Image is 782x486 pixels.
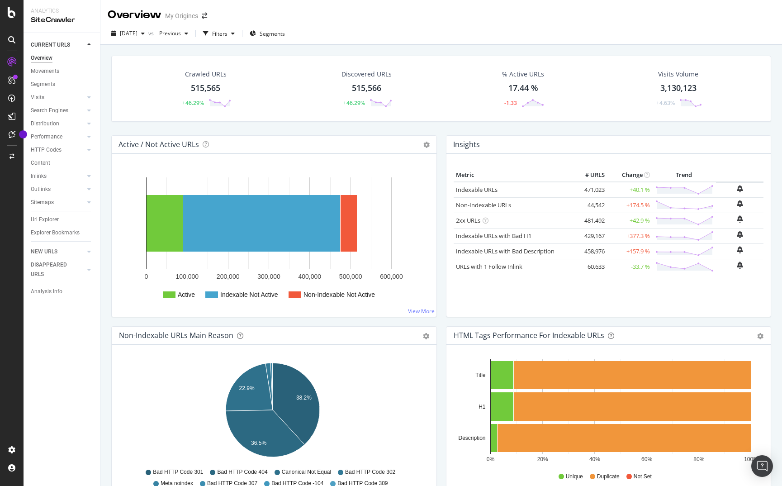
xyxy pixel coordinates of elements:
div: Crawled URLs [185,70,227,79]
a: View More [408,307,435,315]
div: 515,566 [352,82,381,94]
td: 458,976 [571,243,607,259]
text: 40% [589,456,600,462]
div: bell-plus [737,185,743,192]
text: 60% [641,456,652,462]
div: Movements [31,67,59,76]
div: Tooltip anchor [19,130,27,138]
a: Indexable URLs with Bad Description [456,247,555,255]
text: 0% [486,456,494,462]
text: 200,000 [217,273,240,280]
a: Search Engines [31,106,85,115]
td: -33.7 % [607,259,652,274]
text: 80% [693,456,704,462]
td: +174.5 % [607,197,652,213]
td: +42.9 % [607,213,652,228]
a: CURRENT URLS [31,40,85,50]
button: Previous [156,26,192,41]
text: 36.5% [251,440,266,446]
a: 2xx URLs [456,216,480,224]
text: H1 [479,404,486,410]
div: % Active URLs [502,70,544,79]
div: Sitemaps [31,198,54,207]
a: URLs with 1 Follow Inlink [456,262,522,271]
td: +377.3 % [607,228,652,243]
div: My Origines [165,11,198,20]
a: Analysis Info [31,287,94,296]
div: Inlinks [31,172,47,181]
text: Non-Indexable Not Active [303,291,375,298]
div: Segments [31,80,55,89]
i: Options [423,142,430,148]
a: Indexable URLs with Bad H1 [456,232,531,240]
td: 471,023 [571,182,607,198]
div: CURRENT URLS [31,40,70,50]
h4: Insights [453,138,480,151]
div: gear [423,333,429,339]
th: # URLS [571,168,607,182]
a: Overview [31,53,94,63]
div: 17.44 % [508,82,538,94]
div: +46.29% [182,99,204,107]
td: +40.1 % [607,182,652,198]
span: Not Set [634,473,652,481]
div: HTTP Codes [31,145,62,155]
td: 44,542 [571,197,607,213]
a: Url Explorer [31,215,94,224]
a: Sitemaps [31,198,85,207]
a: DISAPPEARED URLS [31,260,85,279]
text: 22.9% [239,385,255,391]
td: +157.9 % [607,243,652,259]
div: NEW URLS [31,247,57,257]
div: Performance [31,132,62,142]
text: 600,000 [380,273,403,280]
text: 400,000 [299,273,322,280]
span: Previous [156,29,181,37]
th: Trend [652,168,716,182]
div: Visits [31,93,44,102]
svg: A chart. [454,359,761,464]
a: Outlinks [31,185,85,194]
span: Bad HTTP Code 301 [153,468,203,476]
text: 0 [145,273,148,280]
span: 2025 Sep. 2nd [120,29,137,37]
div: bell-plus [737,200,743,207]
div: Analytics [31,7,93,15]
svg: A chart. [119,168,426,310]
div: gear [757,333,763,339]
div: Non-Indexable URLs Main Reason [119,331,233,340]
button: Segments [246,26,289,41]
svg: A chart. [119,359,426,464]
div: SiteCrawler [31,15,93,25]
div: +46.29% [343,99,365,107]
a: NEW URLS [31,247,85,257]
a: Segments [31,80,94,89]
text: Title [475,372,486,378]
a: Performance [31,132,85,142]
div: 515,565 [191,82,220,94]
th: Change [607,168,652,182]
div: arrow-right-arrow-left [202,13,207,19]
div: Distribution [31,119,59,129]
div: bell-plus [737,246,743,253]
a: Indexable URLs [456,186,498,194]
div: Content [31,158,50,168]
td: 60,633 [571,259,607,274]
a: Inlinks [31,172,85,181]
div: DISAPPEARED URLS [31,260,76,279]
div: -1.33 [504,99,517,107]
text: Active [178,291,195,298]
text: 300,000 [257,273,280,280]
div: Overview [31,53,52,63]
div: Explorer Bookmarks [31,228,80,238]
button: [DATE] [108,26,148,41]
div: Analysis Info [31,287,62,296]
span: Segments [260,30,285,38]
div: Discovered URLs [341,70,392,79]
a: Content [31,158,94,168]
td: 481,492 [571,213,607,228]
span: Bad HTTP Code 302 [345,468,395,476]
td: 429,167 [571,228,607,243]
div: Outlinks [31,185,51,194]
